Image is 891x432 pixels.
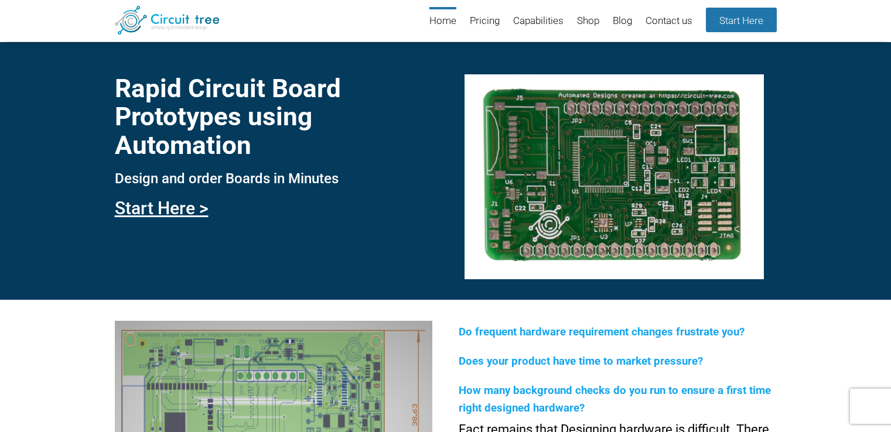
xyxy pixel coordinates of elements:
[115,198,209,218] a: Start Here >
[646,7,692,36] a: Contact us
[706,8,777,32] a: Start Here
[459,355,703,368] span: Does your product have time to market pressure?
[459,325,745,338] span: Do frequent hardware requirement changes frustrate you?
[429,7,456,36] a: Home
[115,6,220,35] img: Circuit Tree
[577,7,599,36] a: Shop
[470,7,500,36] a: Pricing
[613,7,632,36] a: Blog
[513,7,564,36] a: Capabilities
[115,74,432,159] h1: Rapid Circuit Board Prototypes using Automation
[115,171,432,186] h3: Design and order Boards in Minutes
[459,384,771,414] span: How many background checks do you run to ensure a first time right designed hardware?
